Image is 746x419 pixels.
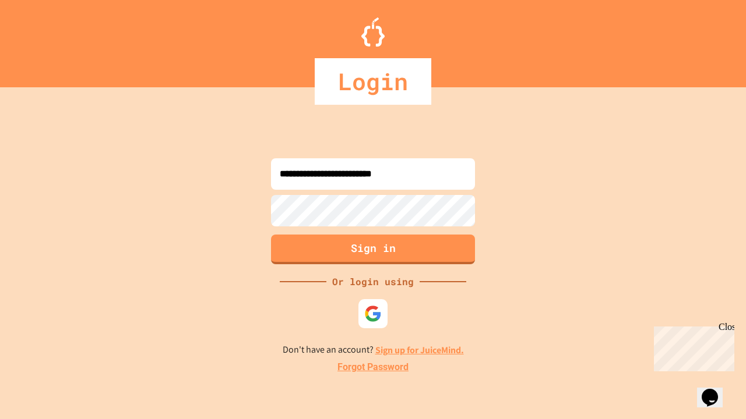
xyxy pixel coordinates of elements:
a: Sign up for JuiceMind. [375,344,464,356]
button: Sign in [271,235,475,264]
div: Or login using [326,275,420,289]
img: Logo.svg [361,17,385,47]
div: Login [315,58,431,105]
img: google-icon.svg [364,305,382,322]
div: Chat with us now!Close [5,5,80,74]
iframe: chat widget [649,322,734,371]
iframe: chat widget [697,372,734,407]
p: Don't have an account? [283,343,464,357]
a: Forgot Password [337,360,409,374]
